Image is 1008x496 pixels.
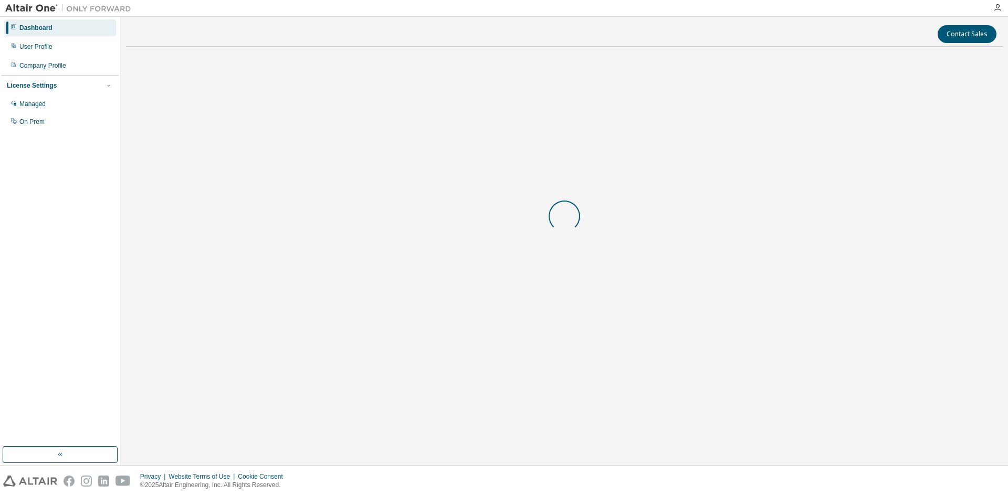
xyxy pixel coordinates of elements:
div: Company Profile [19,61,66,70]
img: Altair One [5,3,136,14]
div: Privacy [140,472,169,481]
img: instagram.svg [81,476,92,487]
button: Contact Sales [938,25,996,43]
div: Cookie Consent [238,472,289,481]
div: User Profile [19,43,52,51]
img: altair_logo.svg [3,476,57,487]
p: © 2025 Altair Engineering, Inc. All Rights Reserved. [140,481,289,490]
div: On Prem [19,118,45,126]
div: License Settings [7,81,57,90]
div: Managed [19,100,46,108]
div: Dashboard [19,24,52,32]
img: youtube.svg [115,476,131,487]
img: linkedin.svg [98,476,109,487]
img: facebook.svg [64,476,75,487]
div: Website Terms of Use [169,472,238,481]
